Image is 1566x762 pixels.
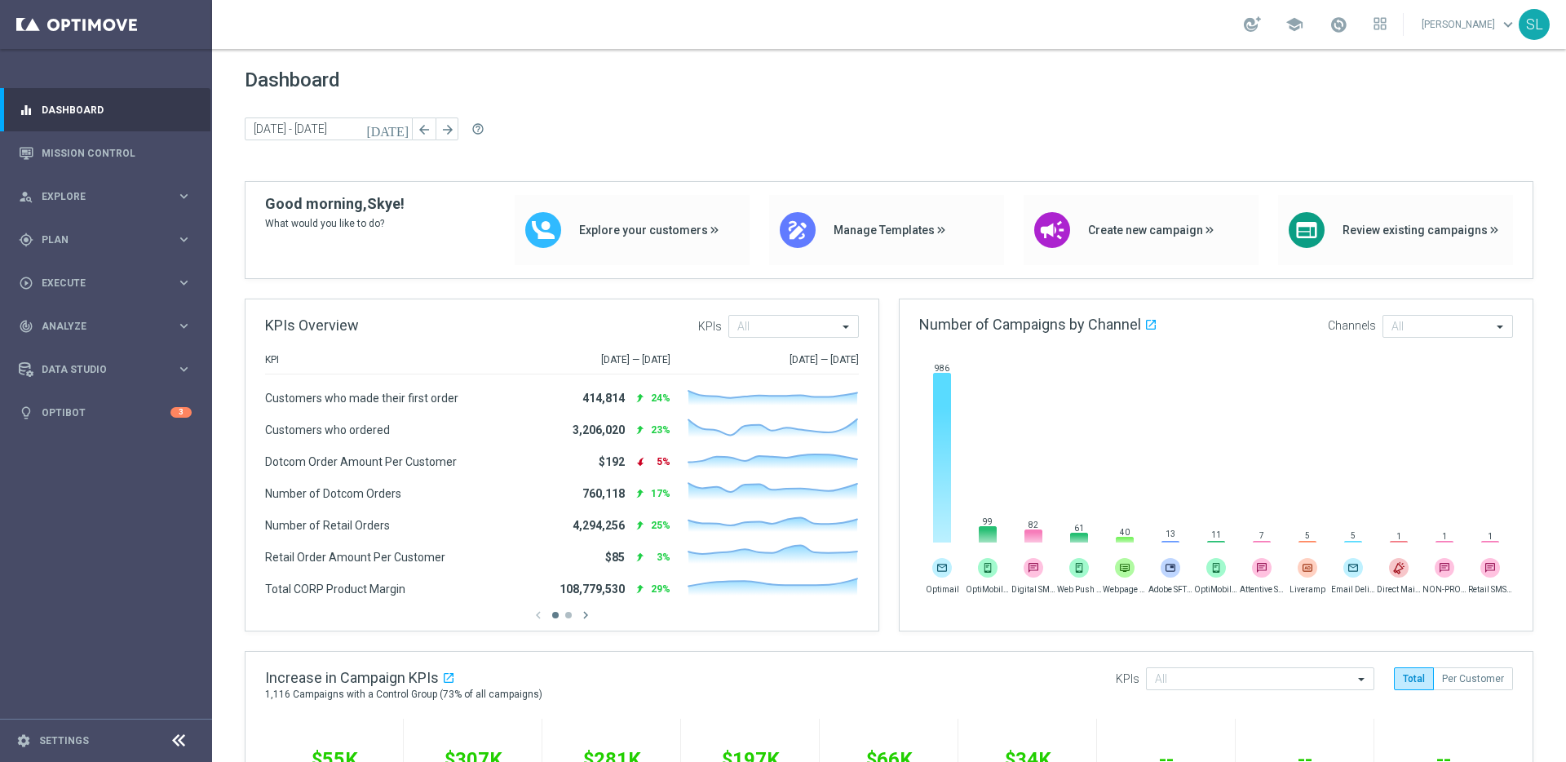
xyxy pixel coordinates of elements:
[42,235,176,245] span: Plan
[170,407,192,418] div: 3
[18,147,192,160] button: Mission Control
[1499,16,1517,33] span: keyboard_arrow_down
[39,736,89,746] a: Settings
[176,188,192,204] i: keyboard_arrow_right
[19,131,192,175] div: Mission Control
[19,189,33,204] i: person_search
[19,103,33,117] i: equalizer
[19,276,33,290] i: play_circle_outline
[18,320,192,333] button: track_changes Analyze keyboard_arrow_right
[42,321,176,331] span: Analyze
[19,319,33,334] i: track_changes
[19,189,176,204] div: Explore
[176,232,192,247] i: keyboard_arrow_right
[42,192,176,202] span: Explore
[19,319,176,334] div: Analyze
[176,361,192,377] i: keyboard_arrow_right
[19,233,176,247] div: Plan
[19,276,176,290] div: Execute
[176,318,192,334] i: keyboard_arrow_right
[1420,12,1519,37] a: [PERSON_NAME]keyboard_arrow_down
[42,365,176,374] span: Data Studio
[42,131,192,175] a: Mission Control
[19,88,192,131] div: Dashboard
[42,278,176,288] span: Execute
[18,406,192,419] button: lightbulb Optibot 3
[19,391,192,434] div: Optibot
[18,190,192,203] button: person_search Explore keyboard_arrow_right
[19,405,33,420] i: lightbulb
[18,363,192,376] button: Data Studio keyboard_arrow_right
[19,362,176,377] div: Data Studio
[176,275,192,290] i: keyboard_arrow_right
[1285,16,1303,33] span: school
[18,277,192,290] button: play_circle_outline Execute keyboard_arrow_right
[42,88,192,131] a: Dashboard
[18,104,192,117] button: equalizer Dashboard
[42,391,170,434] a: Optibot
[1519,9,1550,40] div: SL
[18,233,192,246] button: gps_fixed Plan keyboard_arrow_right
[19,233,33,247] i: gps_fixed
[16,733,31,748] i: settings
